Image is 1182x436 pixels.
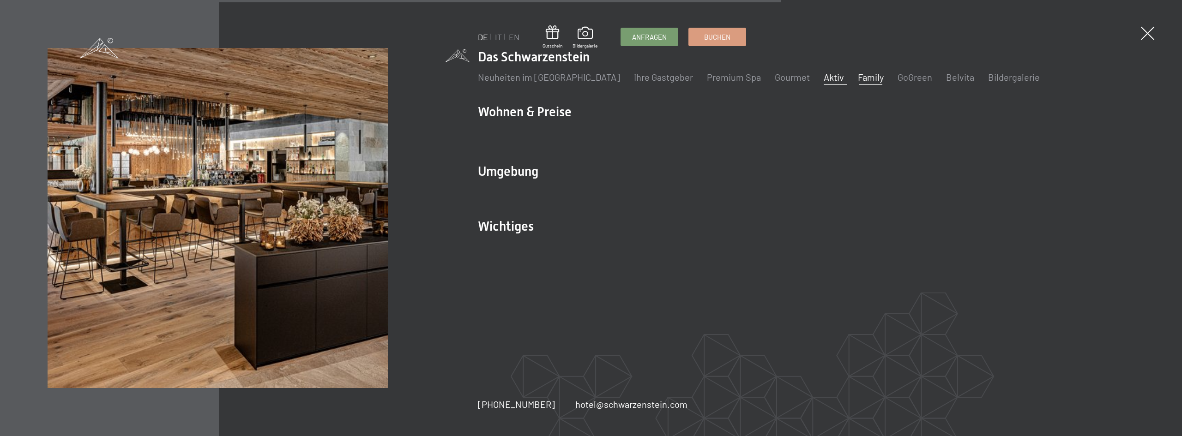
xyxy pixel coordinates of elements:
a: Ihre Gastgeber [634,72,693,83]
span: [PHONE_NUMBER] [478,399,555,410]
span: Anfragen [632,32,667,42]
a: hotel@schwarzenstein.com [575,398,687,411]
span: Buchen [704,32,730,42]
span: Bildergalerie [573,42,597,49]
a: Family [858,72,884,83]
a: Anfragen [621,28,678,46]
span: Gutschein [543,42,562,49]
a: Bildergalerie [573,27,597,49]
a: Bildergalerie [988,72,1040,83]
a: Buchen [689,28,746,46]
a: Gourmet [775,72,810,83]
a: Belvita [946,72,974,83]
a: Premium Spa [707,72,761,83]
a: DE [478,32,488,42]
a: IT [495,32,502,42]
a: [PHONE_NUMBER] [478,398,555,411]
a: Aktiv [824,72,844,83]
a: EN [509,32,519,42]
a: Neuheiten im [GEOGRAPHIC_DATA] [478,72,620,83]
a: Gutschein [543,25,562,49]
a: GoGreen [898,72,932,83]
